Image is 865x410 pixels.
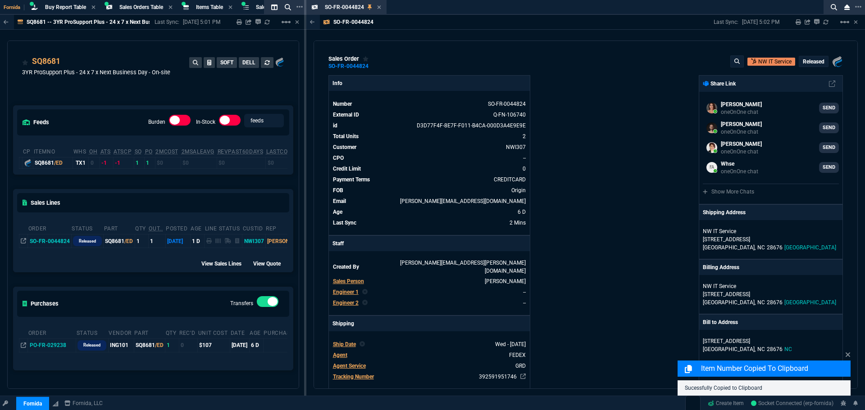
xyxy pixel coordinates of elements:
abbr: The last purchase cost from PO Order [266,149,295,155]
span: -- [523,300,526,306]
span: /ED [124,238,133,244]
td: 1 D [190,234,204,248]
td: 1 [148,234,165,248]
th: Unit Cost [198,326,230,339]
th: QTY [135,221,148,234]
nx-icon: Close Tab [168,4,173,11]
th: Order [28,221,71,234]
span: [GEOGRAPHIC_DATA], [703,346,756,352]
span: 8/21/25 => 7:00 PM [518,209,526,215]
a: seti.shadab@fornida.com [703,139,839,157]
mat-icon: Example home icon [839,17,850,27]
td: 0 [89,157,100,168]
p: Shipping Address [703,208,746,216]
tr: undefined [332,175,526,184]
a: SEND [819,103,839,113]
span: External ID [333,112,359,118]
div: Transfers [257,296,278,311]
th: Posted [165,221,190,234]
th: age [190,221,204,234]
span: 28676 [767,299,783,306]
h5: feeds [23,118,49,126]
a: Create Item [704,396,747,410]
p: 3YR ProSupport Plus - 24 x 7 x Next Business Day - On-site [22,68,170,77]
p: Billing Address [703,263,739,271]
span: FIONA.ROSSI@FORNIDA.COM [400,260,526,274]
span: CPO [333,155,344,161]
p: [DATE] 5:01 PM [183,18,220,26]
span: Sales Orders Table [119,4,163,10]
nx-icon: Close Tab [228,4,232,11]
span: Agent Service [333,363,366,369]
nx-icon: Close Tab [377,4,381,11]
td: [PERSON_NAME] [265,234,310,248]
nx-icon: Close Workbench [841,2,853,13]
span: SO-FR-0044824 [325,4,364,10]
span: Origin [511,187,526,194]
a: fiona.rossi@fornida.com [703,99,839,117]
span: [GEOGRAPHIC_DATA], [703,244,756,251]
label: Transfers [230,300,253,306]
p: oneOnOne chat [721,128,762,135]
p: oneOnOne chat [721,168,758,175]
span: PO-FR-029238 [30,342,66,348]
p: Released [83,342,100,349]
th: Purchaser [263,326,300,339]
span: ROSS [485,278,526,284]
th: cp [23,144,33,158]
div: SQ8681 [35,159,71,167]
div: In-Stock [219,115,241,129]
p: oneOnOne chat [721,148,762,155]
h5: Purchases [23,299,59,308]
th: Rec'd [179,326,198,339]
td: 1 [145,157,155,168]
p: Item Number Copied to Clipboard [701,363,849,374]
span: Last Sync [333,220,356,226]
nx-icon: Search [281,2,295,13]
span: 2025-08-27T00:00:00.000Z [495,341,526,347]
p: Shipping [329,316,530,331]
td: SQ8681 [104,234,135,248]
a: msbcCompanyName [62,399,105,407]
tr: undefined [332,258,526,275]
nx-icon: Close Tab [91,4,96,11]
td: 6 D [249,338,263,352]
p: Released [79,238,96,245]
p: Last Sync: [714,18,742,26]
span: NC [784,346,792,352]
button: SOFT [217,57,237,68]
nx-icon: Clear selected rep [362,299,368,307]
mat-icon: Example home icon [281,17,291,27]
div: Add to Watchlist [363,55,369,63]
span: Items Table [196,4,223,10]
td: 1 [165,338,179,352]
a: SEND [819,142,839,153]
nx-fornida-value: PO-FR-029238 [30,341,75,349]
span: FOB [333,187,343,194]
td: TX1 [73,157,89,168]
span: 2 [523,133,526,140]
span: 8/27/25 => 5:02 PM [510,220,526,226]
tr: undefined [332,132,526,141]
td: 0 [179,338,198,352]
td: $0 [181,157,217,168]
td: SO-FR-0044824 [28,234,71,248]
th: CustId [242,221,265,234]
p: SQ8681 -- 3YR ProSupport Plus - 24 x 7 x Next Business Day - On-site [27,18,197,26]
span: Sales Person [333,278,364,284]
th: ItemNo [33,144,73,158]
div: View Quote [253,259,289,268]
th: Status [76,326,108,339]
a: 4dxz8ru9jjMC6I3XAADi [751,399,833,407]
span: Created By [333,264,359,270]
nx-icon: Clear selected rep [362,288,368,296]
a: SEND [819,122,839,133]
td: -1 [100,157,113,168]
td: -1 [113,157,134,168]
tr: undefined [332,372,526,381]
td: $0 [266,157,297,168]
td: $0 [217,157,266,168]
abbr: ATS with all companies combined [114,149,132,155]
td: ING101 [108,338,134,352]
td: $0 [155,157,181,168]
